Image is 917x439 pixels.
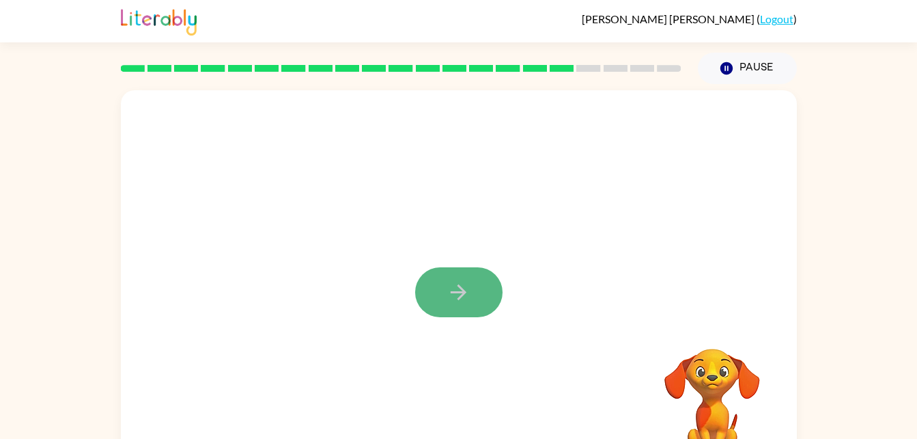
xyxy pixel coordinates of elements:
[582,12,757,25] span: [PERSON_NAME] [PERSON_NAME]
[698,53,797,84] button: Pause
[760,12,793,25] a: Logout
[582,12,797,25] div: ( )
[121,5,197,36] img: Literably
